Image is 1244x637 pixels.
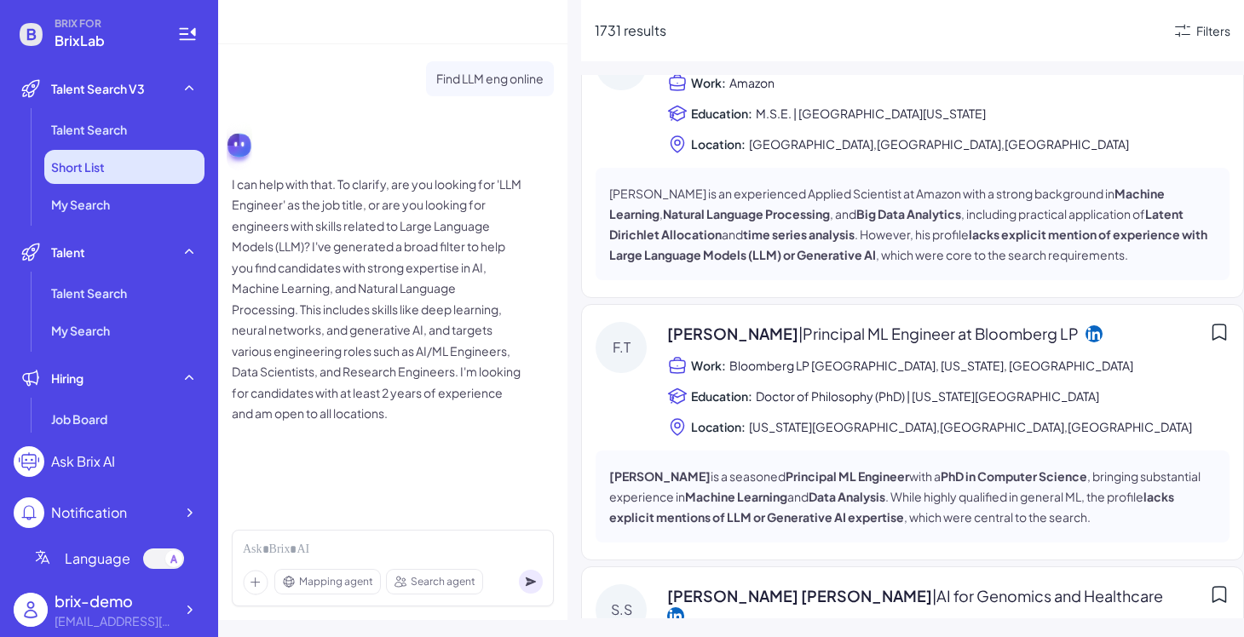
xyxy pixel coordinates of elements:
span: Talent Search V3 [51,80,145,97]
strong: Machine Learning [685,489,787,504]
span: | Principal ML Engineer at Bloomberg LP [798,324,1079,343]
div: Filters [1196,22,1230,40]
strong: Data Analysis [809,489,885,504]
span: Location: [691,418,746,435]
p: Find LLM eng online [436,68,544,89]
span: Hiring [51,370,84,387]
div: brix-demo [55,589,174,612]
div: F.T [596,322,647,373]
span: Talent [51,244,85,261]
span: Education: [691,387,752,405]
span: Bloomberg LP [GEOGRAPHIC_DATA], [US_STATE], [GEOGRAPHIC_DATA] [729,355,1133,376]
span: [US_STATE][GEOGRAPHIC_DATA],[GEOGRAPHIC_DATA],[GEOGRAPHIC_DATA] [749,416,1192,437]
p: [PERSON_NAME] is an experienced Applied Scientist at Amazon with a strong background in , , and ,... [609,183,1216,265]
strong: Big Data Analytics [856,206,961,221]
span: Language [65,548,130,569]
span: My Search [51,322,110,339]
span: Job Board [51,410,107,428]
span: [PERSON_NAME] [667,322,1079,345]
p: is a seasoned with a , bringing substantial experience in and . While highly qualified in general... [609,466,1216,527]
span: BrixLab [55,31,157,51]
div: Notification [51,502,127,523]
span: Location: [691,135,746,152]
p: I can help with that. To clarify, are you looking for 'LLM Engineer' as the job title, or are you... [232,174,521,424]
span: BRIX FOR [55,17,157,31]
div: Ask Brix AI [51,451,115,472]
span: | AI for Genomics and Healthcare [932,586,1163,605]
strong: Principal ML Engineer [786,468,909,484]
span: Work: [691,357,726,374]
span: Short List [51,158,105,175]
span: Mapping agent [299,574,373,589]
span: My Search [51,196,110,213]
span: Education: [691,105,752,122]
img: user_logo.png [14,593,48,627]
span: Talent Search [51,121,127,138]
span: Talent Search [51,284,127,301]
span: Work: [691,74,726,91]
span: Amazon [729,72,776,93]
strong: time series analysis [743,227,855,242]
span: M.S.E. | [GEOGRAPHIC_DATA][US_STATE] [756,103,986,123]
div: brix-demo@brix.com [55,612,174,630]
div: S.S [596,584,647,635]
strong: [PERSON_NAME] [609,468,711,484]
span: Doctor of Philosophy (PhD) | [US_STATE][GEOGRAPHIC_DATA] [756,386,1099,406]
strong: Natural Language Processing [663,206,830,221]
span: 1731 results [595,21,666,39]
span: Search agent [411,574,475,589]
strong: PhD in Computer Science [941,468,1087,484]
span: [GEOGRAPHIC_DATA],[GEOGRAPHIC_DATA],[GEOGRAPHIC_DATA] [749,134,1129,154]
span: [PERSON_NAME] [PERSON_NAME] [667,584,1163,607]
